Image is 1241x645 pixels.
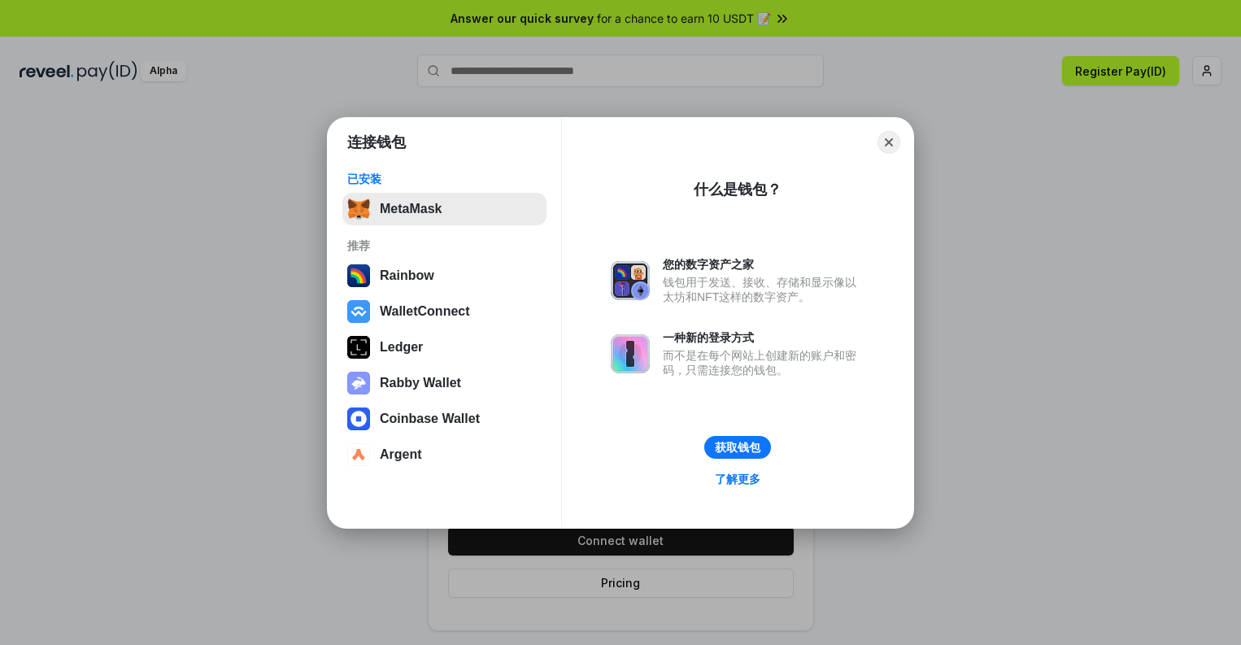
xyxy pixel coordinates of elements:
div: 推荐 [347,238,542,253]
div: Rainbow [380,268,434,283]
div: 您的数字资产之家 [663,257,864,272]
button: Coinbase Wallet [342,403,546,435]
img: svg+xml,%3Csvg%20width%3D%2228%22%20height%3D%2228%22%20viewBox%3D%220%200%2028%2028%22%20fill%3D... [347,300,370,323]
img: svg+xml,%3Csvg%20xmlns%3D%22http%3A%2F%2Fwww.w3.org%2F2000%2Fsvg%22%20fill%3D%22none%22%20viewBox... [611,261,650,300]
h1: 连接钱包 [347,133,406,152]
div: 钱包用于发送、接收、存储和显示像以太坊和NFT这样的数字资产。 [663,275,864,304]
div: 了解更多 [715,472,760,486]
div: 一种新的登录方式 [663,330,864,345]
button: Argent [342,438,546,471]
div: MetaMask [380,202,442,216]
img: svg+xml,%3Csvg%20xmlns%3D%22http%3A%2F%2Fwww.w3.org%2F2000%2Fsvg%22%20fill%3D%22none%22%20viewBox... [611,334,650,373]
button: Rainbow [342,259,546,292]
div: 已安装 [347,172,542,186]
img: svg+xml,%3Csvg%20xmlns%3D%22http%3A%2F%2Fwww.w3.org%2F2000%2Fsvg%22%20width%3D%2228%22%20height%3... [347,336,370,359]
div: Rabby Wallet [380,376,461,390]
img: svg+xml,%3Csvg%20width%3D%22120%22%20height%3D%22120%22%20viewBox%3D%220%200%20120%20120%22%20fil... [347,264,370,287]
img: svg+xml,%3Csvg%20width%3D%2228%22%20height%3D%2228%22%20viewBox%3D%220%200%2028%2028%22%20fill%3D... [347,407,370,430]
button: Close [877,131,900,154]
button: Ledger [342,331,546,364]
div: Coinbase Wallet [380,412,480,426]
button: 获取钱包 [704,436,771,459]
button: MetaMask [342,193,546,225]
img: svg+xml,%3Csvg%20xmlns%3D%22http%3A%2F%2Fwww.w3.org%2F2000%2Fsvg%22%20fill%3D%22none%22%20viewBox... [347,372,370,394]
div: WalletConnect [380,304,470,319]
button: WalletConnect [342,295,546,328]
button: Rabby Wallet [342,367,546,399]
div: 什么是钱包？ [694,180,782,199]
div: 获取钱包 [715,440,760,455]
a: 了解更多 [705,468,770,490]
div: 而不是在每个网站上创建新的账户和密码，只需连接您的钱包。 [663,348,864,377]
div: Argent [380,447,422,462]
img: svg+xml,%3Csvg%20width%3D%2228%22%20height%3D%2228%22%20viewBox%3D%220%200%2028%2028%22%20fill%3D... [347,443,370,466]
img: svg+xml,%3Csvg%20fill%3D%22none%22%20height%3D%2233%22%20viewBox%3D%220%200%2035%2033%22%20width%... [347,198,370,220]
div: Ledger [380,340,423,355]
